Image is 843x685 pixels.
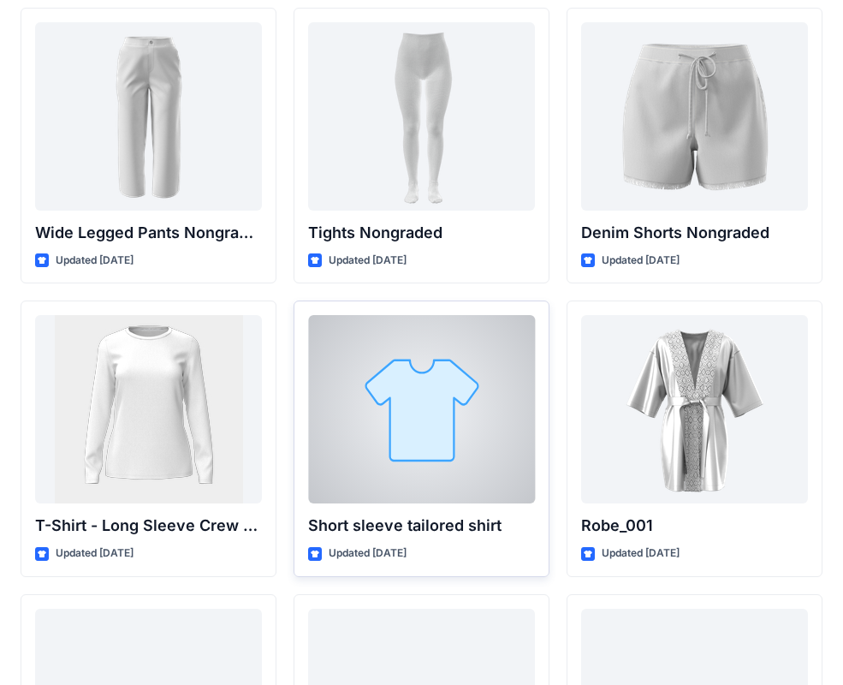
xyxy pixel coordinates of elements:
[581,315,808,503] a: Robe_001
[56,252,134,270] p: Updated [DATE]
[602,545,680,563] p: Updated [DATE]
[308,514,535,538] p: Short sleeve tailored shirt
[602,252,680,270] p: Updated [DATE]
[308,22,535,211] a: Tights Nongraded
[35,221,262,245] p: Wide Legged Pants Nongraded
[35,22,262,211] a: Wide Legged Pants Nongraded
[35,514,262,538] p: T-Shirt - Long Sleeve Crew Neck
[35,315,262,503] a: T-Shirt - Long Sleeve Crew Neck
[329,252,407,270] p: Updated [DATE]
[581,22,808,211] a: Denim Shorts Nongraded
[329,545,407,563] p: Updated [DATE]
[308,221,535,245] p: Tights Nongraded
[56,545,134,563] p: Updated [DATE]
[581,221,808,245] p: Denim Shorts Nongraded
[308,315,535,503] a: Short sleeve tailored shirt
[581,514,808,538] p: Robe_001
